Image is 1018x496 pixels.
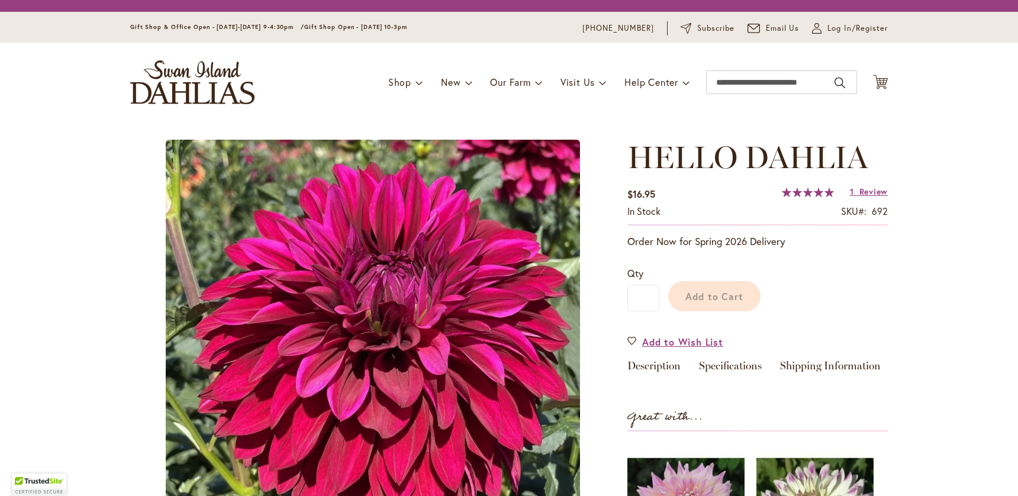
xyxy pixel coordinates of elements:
span: Email Us [766,22,800,34]
a: Add to Wish List [627,335,723,349]
span: Gift Shop Open - [DATE] 10-3pm [304,23,407,31]
a: Specifications [699,360,762,378]
span: Log In/Register [827,22,888,34]
span: Gift Shop & Office Open - [DATE]-[DATE] 9-4:30pm / [130,23,304,31]
div: 100% [782,188,834,197]
span: HELLO DAHLIA [627,139,868,176]
span: Review [859,186,888,197]
span: Our Farm [490,76,530,88]
strong: SKU [841,205,866,217]
a: Email Us [748,22,800,34]
div: Availability [627,205,661,218]
span: New [441,76,460,88]
a: Log In/Register [812,22,888,34]
a: Subscribe [681,22,734,34]
span: Help Center [624,76,678,88]
div: TrustedSite Certified [12,474,66,496]
p: Order Now for Spring 2026 Delivery [627,234,888,249]
span: Qty [627,267,643,279]
a: 1 Review [850,186,888,197]
span: 1 [850,186,854,197]
strong: Great with... [627,407,703,427]
a: [PHONE_NUMBER] [582,22,654,34]
a: store logo [130,60,254,104]
a: Shipping Information [780,360,881,378]
span: Visit Us [560,76,595,88]
div: 692 [872,205,888,218]
span: Add to Wish List [642,335,723,349]
span: $16.95 [627,188,655,200]
span: In stock [627,205,661,217]
span: Shop [388,76,411,88]
div: Detailed Product Info [627,360,888,378]
button: Search [835,73,845,92]
a: Description [627,360,681,378]
span: Subscribe [697,22,734,34]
